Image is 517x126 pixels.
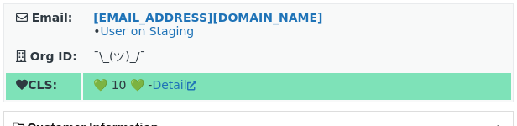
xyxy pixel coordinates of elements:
span: ¯\_(ツ)_/¯ [93,50,145,63]
a: Detail [152,78,196,92]
a: [EMAIL_ADDRESS][DOMAIN_NAME] [93,11,322,24]
strong: Email: [32,11,73,24]
strong: CLS: [16,78,57,92]
td: 💚 10 💚 - [83,73,511,100]
a: User on Staging [100,24,194,38]
strong: Org ID: [30,50,77,63]
span: • [93,24,194,38]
